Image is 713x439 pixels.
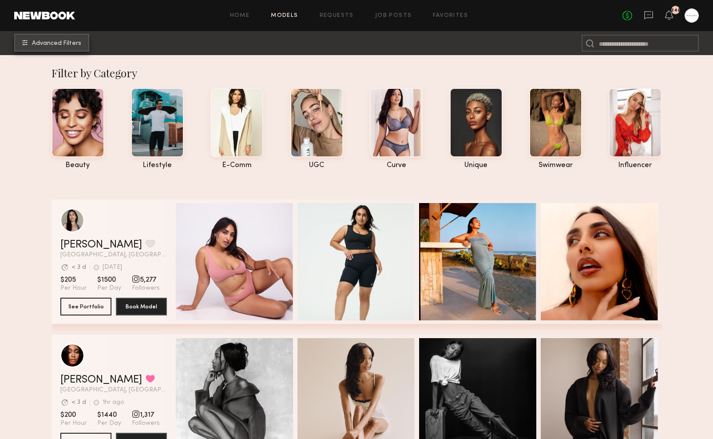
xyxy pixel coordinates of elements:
[131,162,184,169] div: lifestyle
[609,162,662,169] div: influencer
[97,275,121,284] span: $1500
[32,40,81,47] span: Advanced Filters
[60,375,142,385] a: [PERSON_NAME]
[450,162,503,169] div: unique
[51,162,104,169] div: beauty
[210,162,263,169] div: e-comm
[320,13,354,19] a: Requests
[132,419,160,427] span: Followers
[230,13,250,19] a: Home
[97,284,121,292] span: Per Day
[370,162,423,169] div: curve
[290,162,343,169] div: UGC
[60,419,87,427] span: Per Hour
[71,264,86,271] div: < 3 d
[60,239,142,250] a: [PERSON_NAME]
[60,275,87,284] span: $205
[60,387,167,393] span: [GEOGRAPHIC_DATA], [GEOGRAPHIC_DATA]
[529,162,582,169] div: swimwear
[433,13,468,19] a: Favorites
[60,411,87,419] span: $200
[116,298,167,315] button: Book Model
[375,13,412,19] a: Job Posts
[103,399,124,406] div: 1hr ago
[132,275,160,284] span: 5,277
[271,13,298,19] a: Models
[97,419,121,427] span: Per Day
[71,399,86,406] div: < 3 d
[60,298,111,315] button: See Portfolio
[60,284,87,292] span: Per Hour
[671,8,681,13] div: 248
[132,284,160,292] span: Followers
[132,411,160,419] span: 1,317
[97,411,121,419] span: $1440
[103,264,122,271] div: [DATE]
[60,252,167,258] span: [GEOGRAPHIC_DATA], [GEOGRAPHIC_DATA]
[14,34,89,52] button: Advanced Filters
[51,66,662,80] div: Filter by Category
